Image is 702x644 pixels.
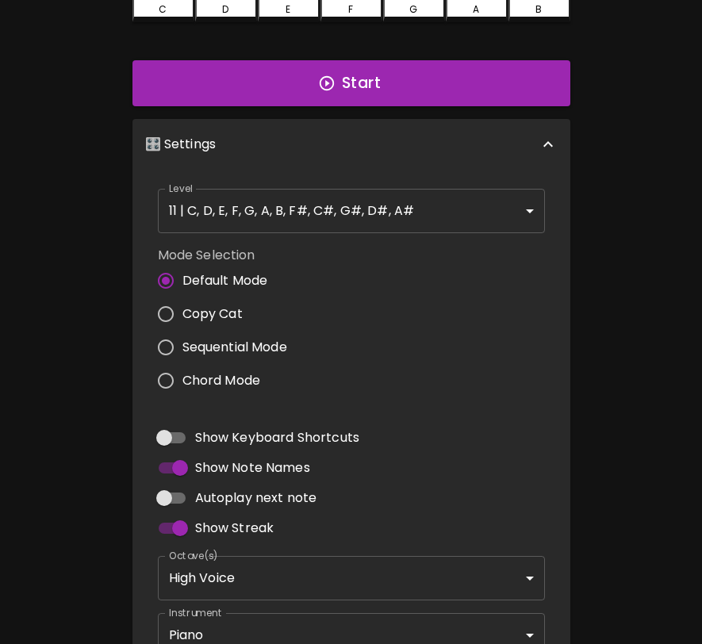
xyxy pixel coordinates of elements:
div: 🎛️ Settings [132,119,570,170]
span: Show Keyboard Shortcuts [195,428,359,447]
label: Level [169,182,194,195]
div: 11 | C, D, E, F, G, A, B, F#, C#, G#, D#, A# [158,189,545,233]
p: 🎛️ Settings [145,135,217,154]
span: Show Note Names [195,458,310,477]
button: Start [132,60,570,106]
label: Octave(s) [169,549,219,562]
div: B [535,2,542,17]
span: Copy Cat [182,305,243,324]
div: A [473,2,479,17]
span: Default Mode [182,271,268,290]
label: Instrument [169,606,222,619]
div: E [286,2,290,17]
div: C [159,2,167,17]
div: G [409,2,417,17]
div: D [222,2,228,17]
span: Show Streak [195,519,274,538]
div: F [348,2,353,17]
label: Mode Selection [158,246,300,264]
span: Autoplay next note [195,489,317,508]
span: Chord Mode [182,371,261,390]
span: Sequential Mode [182,338,287,357]
div: High Voice [158,556,545,600]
